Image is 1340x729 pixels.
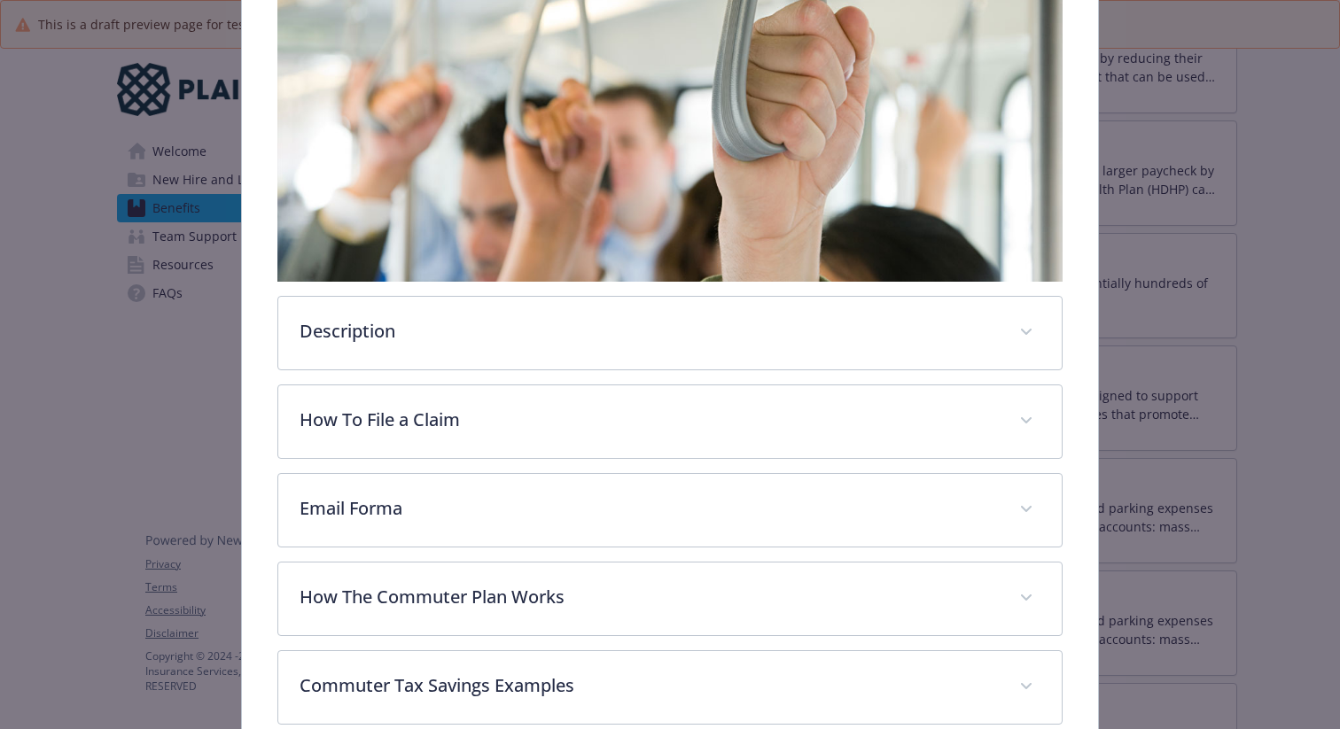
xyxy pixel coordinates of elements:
[300,584,998,610] p: How The Commuter Plan Works
[278,562,1062,635] div: How The Commuter Plan Works
[278,297,1062,369] div: Description
[278,651,1062,724] div: Commuter Tax Savings Examples
[300,407,998,433] p: How To File a Claim
[300,318,998,345] p: Description
[278,474,1062,547] div: Email Forma
[300,672,998,699] p: Commuter Tax Savings Examples
[278,385,1062,458] div: How To File a Claim
[300,495,998,522] p: Email Forma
